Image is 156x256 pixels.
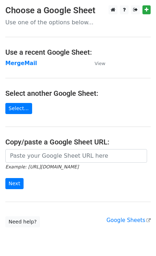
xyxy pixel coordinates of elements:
input: Paste your Google Sheet URL here [5,149,147,163]
a: View [87,60,105,67]
a: Select... [5,103,32,114]
input: Next [5,178,24,189]
p: Use one of the options below... [5,19,151,26]
small: View [95,61,105,66]
small: Example: [URL][DOMAIN_NAME] [5,164,79,169]
h4: Copy/paste a Google Sheet URL: [5,138,151,146]
a: Need help? [5,216,40,227]
a: MergeMail [5,60,37,67]
h4: Use a recent Google Sheet: [5,48,151,56]
h4: Select another Google Sheet: [5,89,151,98]
h3: Choose a Google Sheet [5,5,151,16]
a: Google Sheets [106,217,151,223]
